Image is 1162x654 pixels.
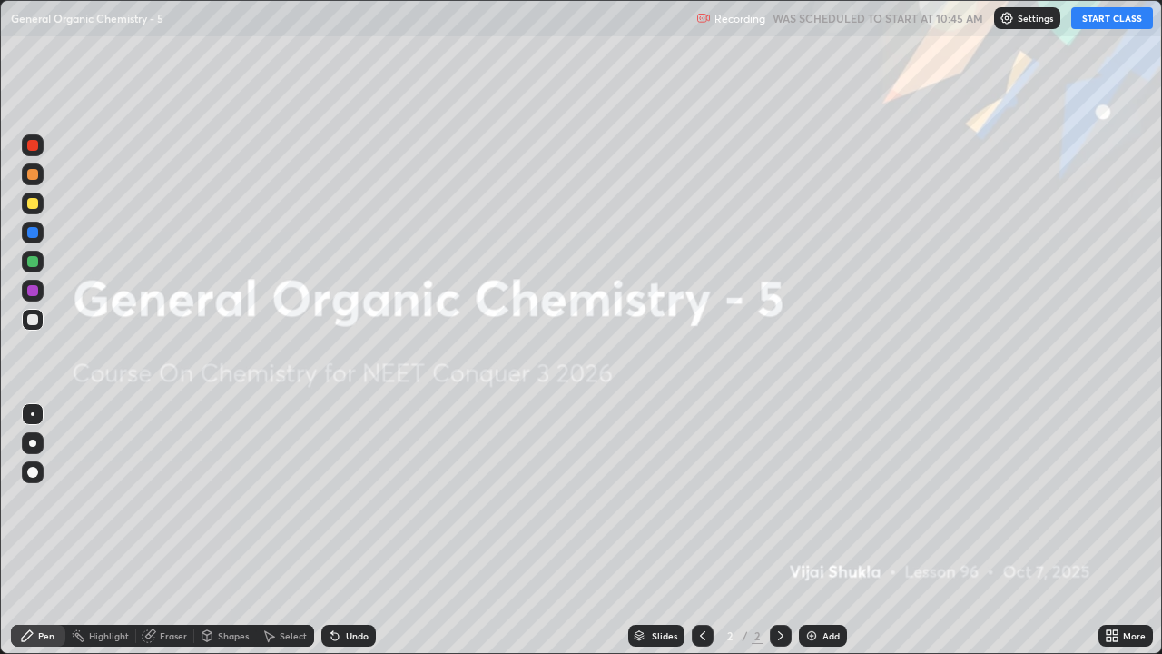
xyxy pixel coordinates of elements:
div: More [1123,631,1146,640]
p: Settings [1018,14,1053,23]
p: General Organic Chemistry - 5 [11,11,163,25]
h5: WAS SCHEDULED TO START AT 10:45 AM [773,10,983,26]
div: 2 [721,630,739,641]
div: Slides [652,631,677,640]
div: / [743,630,748,641]
div: Add [822,631,840,640]
p: Recording [714,12,765,25]
div: Pen [38,631,54,640]
div: 2 [752,628,763,644]
img: recording.375f2c34.svg [696,11,711,25]
div: Undo [346,631,369,640]
div: Highlight [89,631,129,640]
div: Eraser [160,631,187,640]
img: add-slide-button [804,629,819,643]
div: Shapes [218,631,249,640]
button: START CLASS [1071,7,1153,29]
img: class-settings-icons [1000,11,1014,25]
div: Select [280,631,307,640]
